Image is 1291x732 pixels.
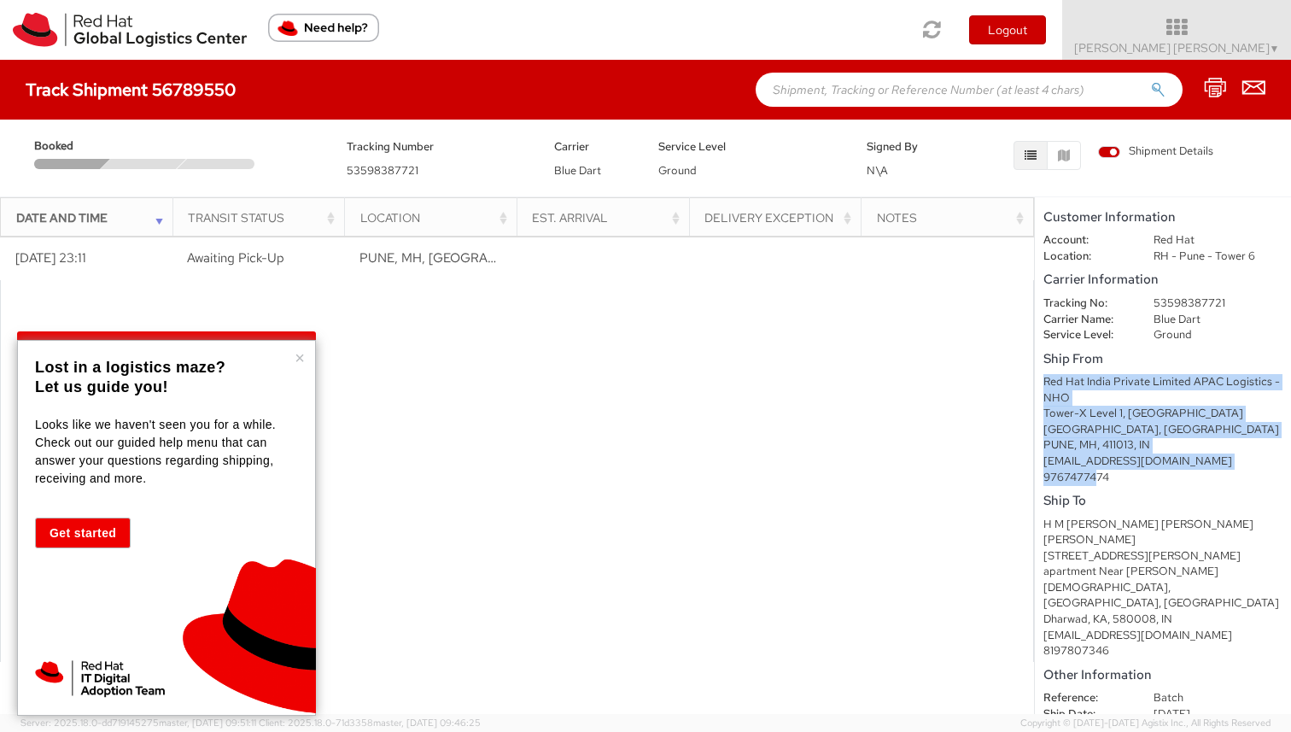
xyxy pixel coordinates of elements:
span: [PERSON_NAME] [PERSON_NAME] [1074,40,1280,56]
button: Get started [35,518,131,548]
span: master, [DATE] 09:51:11 [159,717,256,729]
div: Dharwad, KA, 580008, IN [1043,612,1282,628]
div: Transit Status [188,209,339,226]
h5: Signed By [867,141,945,153]
span: ▼ [1270,42,1280,56]
input: Shipment, Tracking or Reference Number (at least 4 chars) [756,73,1183,107]
span: Shipment Details [1098,143,1213,160]
span: N\A [867,163,888,178]
span: Blue Dart [554,163,601,178]
div: Delivery Exception [704,209,856,226]
span: Copyright © [DATE]-[DATE] Agistix Inc., All Rights Reserved [1020,717,1271,730]
span: Client: 2025.18.0-71d3358 [259,717,481,729]
div: Notes [877,209,1028,226]
dt: Tracking No: [1031,296,1141,312]
h5: Carrier Information [1043,272,1282,287]
div: Est. Arrival [532,209,683,226]
dt: Service Level: [1031,327,1141,343]
h5: Tracking Number [347,141,529,153]
div: H M [PERSON_NAME] [PERSON_NAME] [PERSON_NAME] [1043,517,1282,548]
span: Ground [658,163,697,178]
div: PUNE, MH, 411013, IN [1043,437,1282,454]
dt: Account: [1031,232,1141,249]
dt: Reference: [1031,690,1141,706]
h5: Carrier [554,141,633,153]
button: Need help? [268,14,379,42]
h5: Customer Information [1043,210,1282,225]
div: [EMAIL_ADDRESS][DOMAIN_NAME] [1043,628,1282,644]
div: 8197807346 [1043,643,1282,659]
h4: Track Shipment 56789550 [26,80,236,99]
div: Red Hat India Private Limited APAC Logistics - NHO [1043,374,1282,406]
p: Looks like we haven't seen you for a while. Check out our guided help menu that can answer your q... [35,416,294,488]
span: Booked [34,138,108,155]
dt: Carrier Name: [1031,312,1141,328]
img: rh-logistics-00dfa346123c4ec078e1.svg [13,13,247,47]
div: Tower-X Level 1, [GEOGRAPHIC_DATA] [GEOGRAPHIC_DATA], [GEOGRAPHIC_DATA] [1043,406,1282,437]
h5: Ship From [1043,352,1282,366]
h5: Ship To [1043,494,1282,508]
dt: Ship Date: [1031,706,1141,723]
div: Location [360,209,511,226]
span: Awaiting Pick-Up [187,249,284,266]
strong: Lost in a logistics maze? [35,359,225,376]
div: Date and Time [16,209,167,226]
dt: Location: [1031,249,1141,265]
button: Close [295,349,305,366]
button: Logout [969,15,1046,44]
span: PUNE, MH, IN [359,249,559,266]
span: 53598387721 [347,163,418,178]
span: Server: 2025.18.0-dd719145275 [20,717,256,729]
div: [EMAIL_ADDRESS][DOMAIN_NAME] [1043,454,1282,470]
h5: Service Level [658,141,841,153]
strong: Let us guide you! [35,378,168,395]
label: Shipment Details [1098,143,1213,162]
div: [STREET_ADDRESS][PERSON_NAME] apartment Near [PERSON_NAME][DEMOGRAPHIC_DATA], [GEOGRAPHIC_DATA], ... [1043,548,1282,612]
span: master, [DATE] 09:46:25 [373,717,481,729]
h5: Other Information [1043,668,1282,682]
div: 9767477474 [1043,470,1282,486]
